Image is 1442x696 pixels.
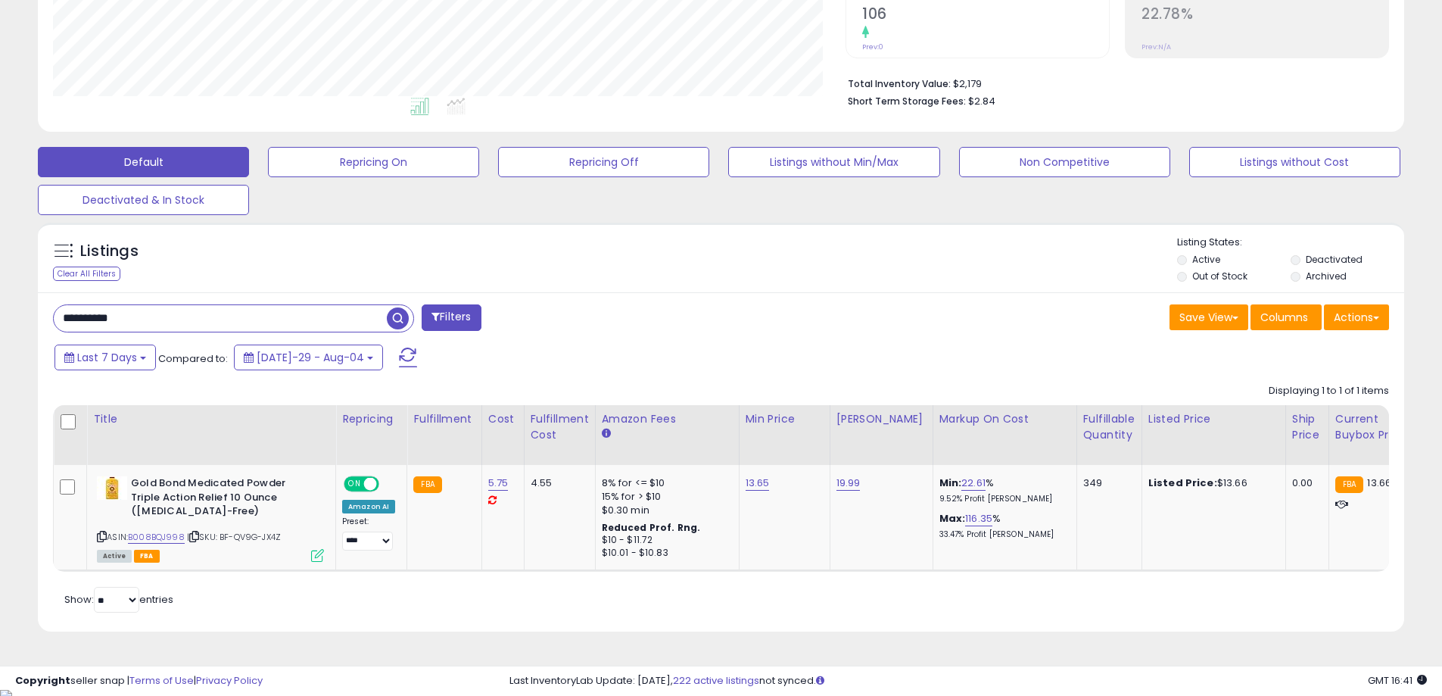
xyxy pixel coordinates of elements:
div: 15% for > $10 [602,490,727,504]
h2: 22.78% [1141,5,1388,26]
label: Archived [1306,270,1347,282]
button: Listings without Cost [1189,147,1400,177]
div: Last InventoryLab Update: [DATE], not synced. [509,674,1427,688]
div: Repricing [342,411,400,427]
h2: 106 [862,5,1109,26]
a: B008BQJ998 [128,531,185,544]
div: Amazon AI [342,500,395,513]
div: Clear All Filters [53,267,120,281]
span: | SKU: BF-QV9G-JX4Z [187,531,281,543]
a: 5.75 [488,476,509,491]
button: Filters [422,304,481,331]
div: Fulfillable Quantity [1083,411,1135,443]
span: 2025-08-12 16:41 GMT [1368,673,1427,688]
div: Fulfillment Cost [531,411,589,443]
span: Last 7 Days [77,350,137,365]
button: Save View [1169,304,1248,330]
span: $2.84 [968,94,995,108]
div: [PERSON_NAME] [836,411,927,427]
span: Columns [1260,310,1308,325]
a: Terms of Use [129,673,194,688]
small: FBA [413,476,441,493]
b: Reduced Prof. Rng. [602,521,701,534]
div: Title [93,411,329,427]
button: Non Competitive [959,147,1170,177]
div: 8% for <= $10 [602,476,727,490]
button: Repricing On [268,147,479,177]
div: Ship Price [1292,411,1322,443]
small: Amazon Fees. [602,427,611,441]
label: Active [1192,253,1220,266]
a: Privacy Policy [196,673,263,688]
div: 349 [1083,476,1130,490]
li: $2,179 [848,73,1378,92]
a: 116.35 [965,511,992,526]
button: Actions [1324,304,1389,330]
button: Default [38,147,249,177]
img: 41VNkug3O6L._SL40_.jpg [97,476,127,500]
div: % [939,476,1065,504]
b: Gold Bond Medicated Powder Triple Action Relief 10 Ounce ([MEDICAL_DATA]-Free) [131,476,315,523]
span: ON [345,478,364,491]
a: 13.65 [746,476,770,491]
div: Markup on Cost [939,411,1070,427]
div: $10.01 - $10.83 [602,547,727,560]
div: Listed Price [1148,411,1279,427]
button: [DATE]-29 - Aug-04 [234,345,383,370]
button: Deactivated & In Stock [38,185,249,215]
button: Columns [1250,304,1322,330]
strong: Copyright [15,673,70,688]
button: Last 7 Days [55,345,156,370]
a: 19.99 [836,476,861,491]
div: $0.30 min [602,504,727,517]
div: Min Price [746,411,824,427]
th: The percentage added to the cost of goods (COGS) that forms the calculator for Min & Max prices. [933,405,1076,465]
button: Listings without Min/Max [728,147,939,177]
label: Out of Stock [1192,270,1247,282]
b: Max: [939,511,966,526]
div: ASIN: [97,476,324,560]
div: Cost [488,411,518,427]
a: 222 active listings [673,673,759,688]
small: Prev: 0 [862,42,883,51]
b: Short Term Storage Fees: [848,95,966,108]
div: Current Buybox Price [1335,411,1413,443]
div: Fulfillment [413,411,475,427]
div: Amazon Fees [602,411,733,427]
a: 22.61 [961,476,986,491]
span: 13.66 [1367,476,1391,490]
p: 33.47% Profit [PERSON_NAME] [939,529,1065,540]
h5: Listings [80,241,139,262]
span: Show: entries [64,592,173,607]
label: Deactivated [1306,253,1363,266]
p: Listing States: [1177,236,1404,250]
div: 4.55 [531,476,584,490]
span: [DATE]-29 - Aug-04 [257,350,364,365]
span: All listings currently available for purchase on Amazon [97,550,132,563]
div: 0.00 [1292,476,1317,490]
b: Min: [939,476,962,490]
div: Displaying 1 to 1 of 1 items [1269,384,1389,398]
div: seller snap | | [15,674,263,688]
small: Prev: N/A [1141,42,1171,51]
div: $13.66 [1148,476,1274,490]
b: Listed Price: [1148,476,1217,490]
span: FBA [134,550,160,563]
span: OFF [377,478,401,491]
div: Preset: [342,517,395,551]
div: % [939,512,1065,540]
b: Total Inventory Value: [848,77,951,90]
div: $10 - $11.72 [602,534,727,547]
button: Repricing Off [498,147,709,177]
small: FBA [1335,476,1363,493]
span: Compared to: [158,351,228,366]
p: 9.52% Profit [PERSON_NAME] [939,494,1065,504]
